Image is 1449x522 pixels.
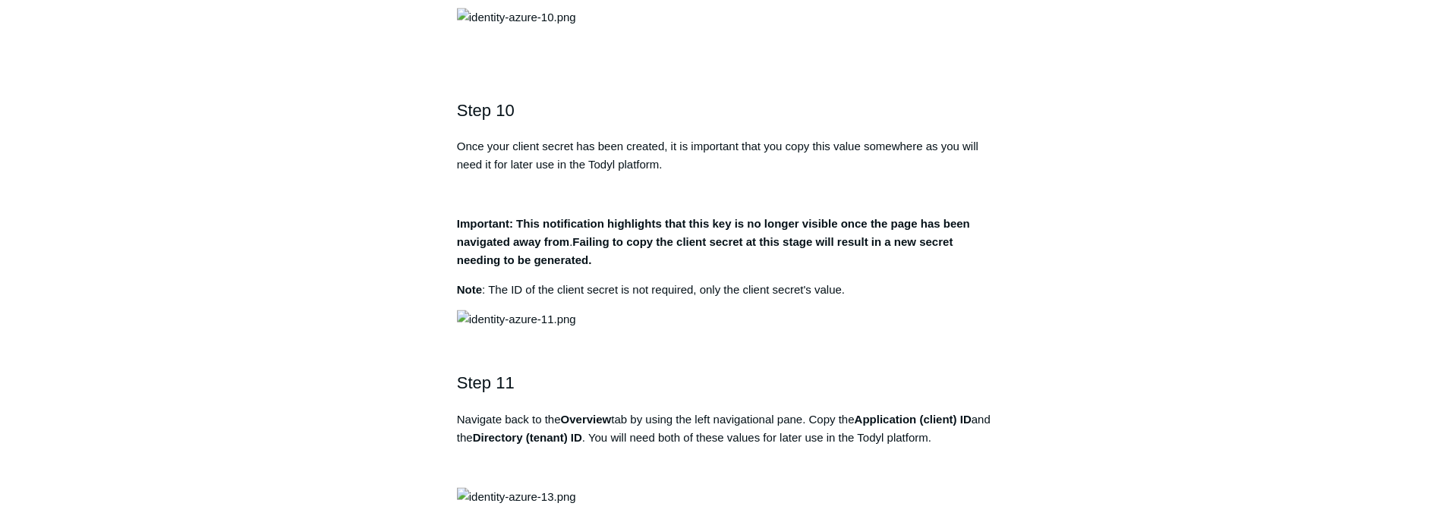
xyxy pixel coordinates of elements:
strong: Overview [560,413,611,426]
strong: Directory (tenant) ID [473,431,582,444]
p: Once your client secret has been created, it is important that you copy this value somewhere as y... [457,137,993,174]
h2: Step 11 [457,369,993,396]
p: Navigate back to the tab by using the left navigational pane. Copy the and the . You will need bo... [457,410,993,447]
img: identity-azure-10.png [457,8,576,27]
img: identity-azure-13.png [457,488,576,506]
h2: Step 10 [457,97,993,124]
p: : The ID of the client secret is not required, only the client secret's value. [457,281,993,299]
img: identity-azure-11.png [457,310,576,329]
strong: Note [457,283,482,296]
p: . [457,215,993,269]
strong: Failing to copy the client secret at this stage will result in a new secret needing to be generated. [457,235,953,266]
strong: Application (client) ID [854,413,971,426]
strong: Important: This notification highlights that this key is no longer visible once the page has been... [457,217,970,248]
